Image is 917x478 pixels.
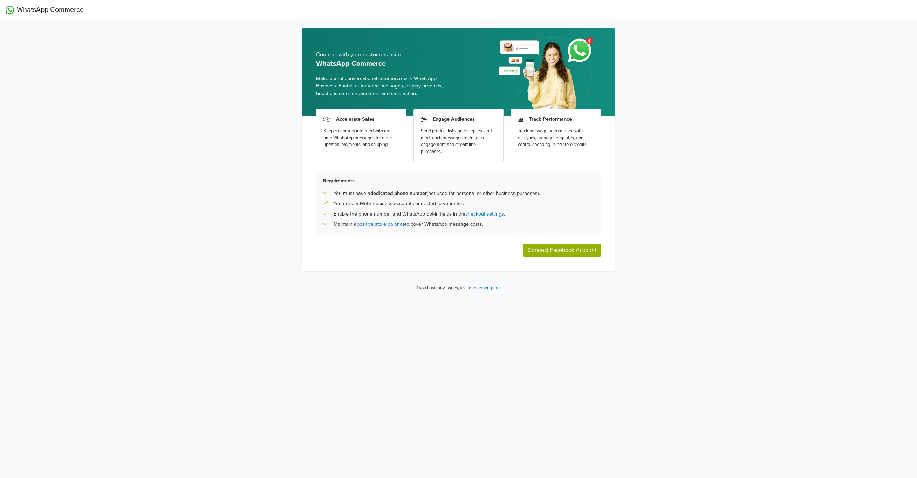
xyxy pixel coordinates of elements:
img: WhatsApp [6,6,14,14]
div: Send product lists, quick replies, and media-rich messages to enhance engagement and streamline p... [421,128,497,155]
a: positive store balance [357,221,405,227]
h3: Accelerate Sales [336,116,375,122]
div: Track message performance with analytics, manage templates, and control spending using store cred... [518,128,594,148]
a: support page [475,285,501,291]
h5: WhatsApp Commerce [316,59,453,68]
div: Keep customers informed with real-time WhatsApp messages for order updates, payments, and shipping. [323,128,399,148]
p: You must have a (not used for personal or other business purposes). [334,190,540,197]
span: WhatsApp Commerce [17,5,84,15]
p: You need a Meta Business account connected to your store. [334,200,466,208]
p: Enable the phone number and WhatsApp opt-in fields in the . [334,210,505,218]
h5: Requirements [323,178,594,184]
p: Maintain a to cover WhatsApp message costs. [334,220,483,228]
img: whatsapp_setup_banner [493,33,601,116]
b: dedicated phone number [370,190,427,196]
span: Make use of conversational commerce with WhatsApp Business. Enable automated messages, display pr... [316,75,453,98]
p: If you have any issues, visit our . [416,285,502,292]
h5: Connect with your customers using [316,51,453,58]
a: checkout settings [465,211,504,217]
h3: Engage Audiences [433,116,475,122]
h3: Track Performance [529,116,572,122]
button: Connect Facebook Account [523,244,601,257]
